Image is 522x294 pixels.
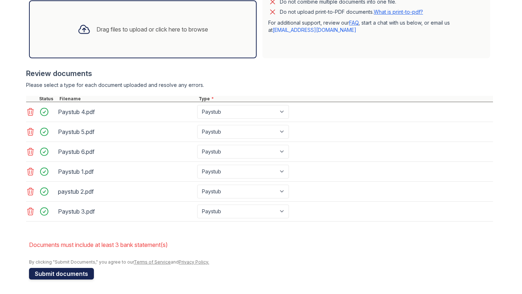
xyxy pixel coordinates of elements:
div: Paystub 1.pdf [58,166,194,177]
div: Please select a type for each document uploaded and resolve any errors. [26,81,493,89]
a: FAQ [349,20,359,26]
div: Paystub 3.pdf [58,206,194,217]
div: Type [197,96,493,102]
a: Terms of Service [134,259,171,265]
div: Paystub 6.pdf [58,146,194,157]
p: For additional support, review our , start a chat with us below, or email us at [268,19,484,34]
div: Status [38,96,58,102]
div: Paystub 5.pdf [58,126,194,138]
p: Do not upload print-to-PDF documents. [280,8,423,16]
a: Privacy Policy. [179,259,209,265]
div: Review documents [26,68,493,79]
div: Paystub 4.pdf [58,106,194,118]
div: paystub 2.pdf [58,186,194,197]
button: Submit documents [29,268,94,280]
div: Drag files to upload or click here to browse [96,25,208,34]
a: [EMAIL_ADDRESS][DOMAIN_NAME] [273,27,356,33]
a: What is print-to-pdf? [374,9,423,15]
div: By clicking "Submit Documents," you agree to our and [29,259,493,265]
div: Filename [58,96,197,102]
li: Documents must include at least 3 bank statement(s) [29,238,493,252]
